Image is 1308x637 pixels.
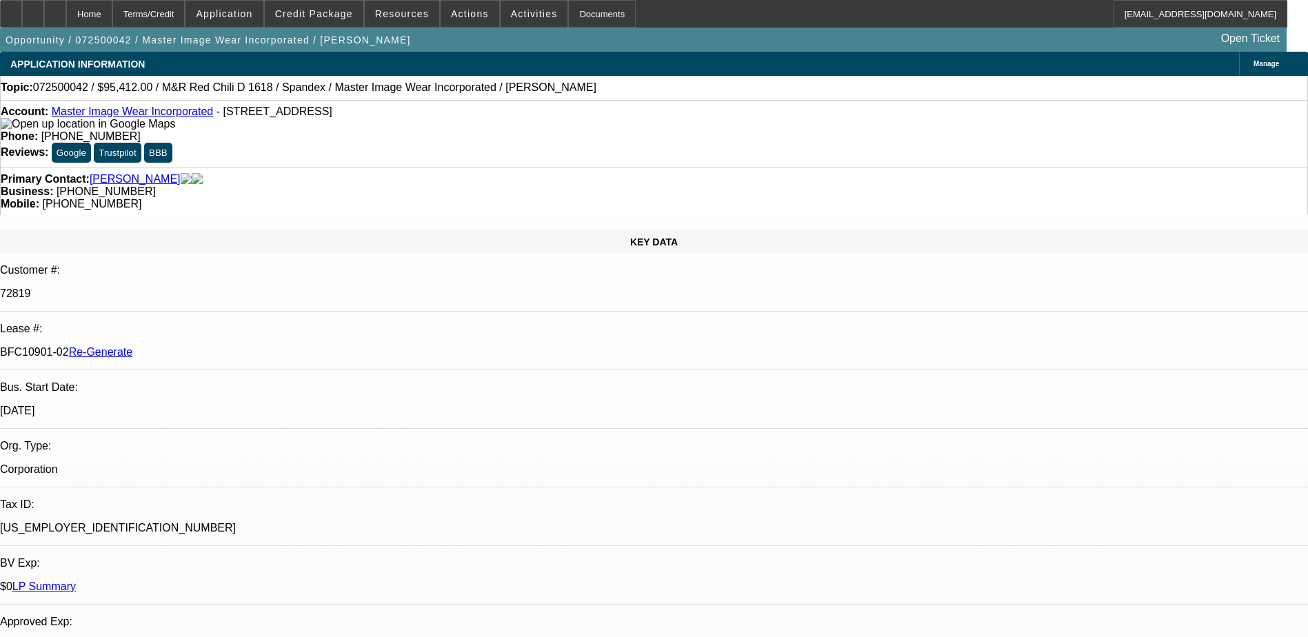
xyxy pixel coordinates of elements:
[1,185,53,197] strong: Business:
[181,173,192,185] img: facebook-icon.png
[441,1,499,27] button: Actions
[1254,60,1279,68] span: Manage
[1,81,33,94] strong: Topic:
[185,1,263,27] button: Application
[1,146,48,158] strong: Reviews:
[501,1,568,27] button: Activities
[365,1,439,27] button: Resources
[630,236,678,247] span: KEY DATA
[6,34,411,45] span: Opportunity / 072500042 / Master Image Wear Incorporated / [PERSON_NAME]
[1,118,175,130] a: View Google Maps
[41,130,141,142] span: [PHONE_NUMBER]
[90,173,181,185] a: [PERSON_NAME]
[94,143,141,163] button: Trustpilot
[375,8,429,19] span: Resources
[1,198,39,210] strong: Mobile:
[192,173,203,185] img: linkedin-icon.png
[1,105,48,117] strong: Account:
[10,59,145,70] span: APPLICATION INFORMATION
[52,143,91,163] button: Google
[57,185,156,197] span: [PHONE_NUMBER]
[69,346,133,358] a: Re-Generate
[1216,27,1285,50] a: Open Ticket
[265,1,363,27] button: Credit Package
[451,8,489,19] span: Actions
[1,118,175,130] img: Open up location in Google Maps
[511,8,558,19] span: Activities
[52,105,213,117] a: Master Image Wear Incorporated
[1,173,90,185] strong: Primary Contact:
[1,130,38,142] strong: Phone:
[217,105,332,117] span: - [STREET_ADDRESS]
[12,580,76,592] a: LP Summary
[42,198,141,210] span: [PHONE_NUMBER]
[275,8,353,19] span: Credit Package
[33,81,596,94] span: 072500042 / $95,412.00 / M&R Red Chili D 1618 / Spandex / Master Image Wear Incorporated / [PERSO...
[196,8,252,19] span: Application
[144,143,172,163] button: BBB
